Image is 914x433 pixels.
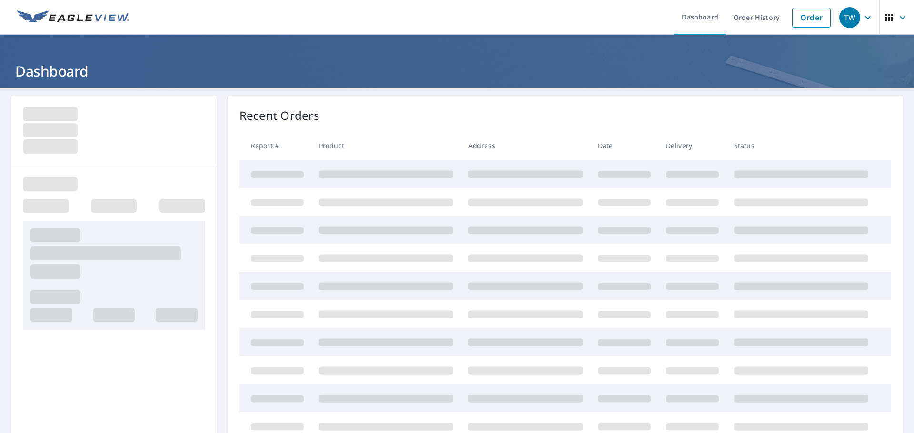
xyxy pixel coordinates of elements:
[658,132,726,160] th: Delivery
[239,107,319,124] p: Recent Orders
[17,10,129,25] img: EV Logo
[239,132,311,160] th: Report #
[461,132,590,160] th: Address
[792,8,831,28] a: Order
[839,7,860,28] div: TW
[11,61,903,81] h1: Dashboard
[590,132,658,160] th: Date
[726,132,876,160] th: Status
[311,132,461,160] th: Product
